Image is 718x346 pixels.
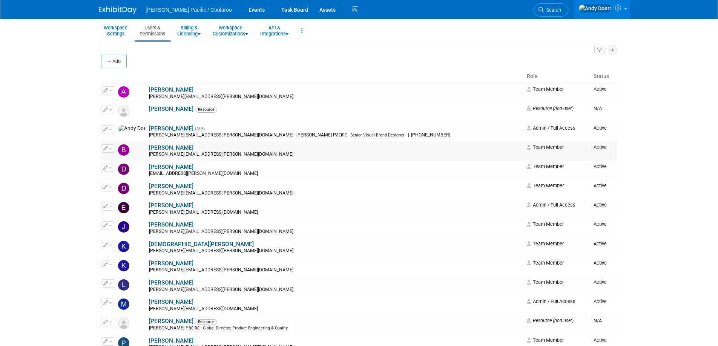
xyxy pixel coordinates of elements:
a: [PERSON_NAME] [149,86,193,93]
span: Active [594,279,607,285]
span: N/A [594,106,602,111]
span: Active [594,202,607,208]
img: Erin Sweet [118,202,129,213]
img: Resource [118,106,129,117]
a: [PERSON_NAME] [149,221,193,228]
a: [PERSON_NAME] [149,183,193,190]
th: Role [524,70,591,83]
img: Amy Rivera [118,86,129,98]
span: Resource (non-user) [527,106,574,111]
span: | [408,132,409,138]
img: Jason Brock [118,221,129,233]
span: (Me) [195,126,205,132]
span: Active [594,183,607,188]
div: [PERSON_NAME][EMAIL_ADDRESS][PERSON_NAME][DOMAIN_NAME] [149,190,522,196]
span: Resource [196,107,217,112]
span: [PERSON_NAME] Pacific [295,132,349,138]
span: [PERSON_NAME] Pacific / Coolaroo [146,7,232,13]
a: WorkspaceSettings [99,21,132,40]
img: Derek Johnson [118,183,129,194]
span: Admin / Full Access [527,299,575,304]
a: [PERSON_NAME] [149,337,193,344]
span: Active [594,260,607,266]
a: WorkspaceCustomizations [208,21,253,40]
span: [PERSON_NAME] Pacific [149,325,202,331]
span: Active [594,241,607,246]
a: [PERSON_NAME] [149,164,193,170]
img: Marianne Siercke [118,299,129,310]
span: Team Member [527,183,564,188]
span: Global Director, Product Engineering & Quality [203,326,288,331]
span: Active [594,221,607,227]
div: [PERSON_NAME][EMAIL_ADDRESS][PERSON_NAME][DOMAIN_NAME] [149,267,522,273]
div: [PERSON_NAME][EMAIL_ADDRESS][DOMAIN_NAME] [149,210,522,216]
a: [PERSON_NAME] [149,299,193,305]
a: [PERSON_NAME] [149,318,193,325]
span: Team Member [527,144,564,150]
a: [PERSON_NAME] [149,279,193,286]
span: Active [594,164,607,169]
img: Kristen Grygotis [118,241,129,252]
span: Team Member [527,164,564,169]
a: [PERSON_NAME] [149,202,193,209]
img: Deja Bush [118,164,129,175]
a: [PERSON_NAME] [149,144,193,151]
a: [PERSON_NAME] [149,125,193,132]
span: Resource [196,319,217,325]
span: Active [594,337,607,343]
img: Resource [118,318,129,329]
img: Andy Doerr [118,125,145,132]
img: Lindsay Yontz [118,279,129,291]
span: Admin / Full Access [527,202,575,208]
div: [PERSON_NAME][EMAIL_ADDRESS][PERSON_NAME][DOMAIN_NAME] [149,229,522,235]
span: Team Member [527,337,564,343]
div: [PERSON_NAME][EMAIL_ADDRESS][PERSON_NAME][DOMAIN_NAME] [149,132,522,138]
a: API &Integrations [255,21,293,40]
span: Team Member [527,221,564,227]
a: Users &Permissions [135,21,170,40]
a: [DEMOGRAPHIC_DATA][PERSON_NAME] [149,241,254,248]
img: Andy Doerr [578,4,612,12]
div: [PERSON_NAME][EMAIL_ADDRESS][DOMAIN_NAME] [149,306,522,312]
div: [EMAIL_ADDRESS][PERSON_NAME][DOMAIN_NAME] [149,171,522,177]
a: Billing &Licensing [172,21,206,40]
span: Senior Visual Brand Designer [350,133,405,138]
span: Admin / Full Access [527,125,575,131]
div: [PERSON_NAME][EMAIL_ADDRESS][PERSON_NAME][DOMAIN_NAME] [149,94,522,100]
span: | [293,132,295,138]
span: N/A [594,318,602,323]
span: Search [544,7,561,13]
span: Active [594,125,607,131]
span: Active [594,299,607,304]
span: Team Member [527,260,564,266]
span: Active [594,144,607,150]
button: Add [101,55,127,68]
span: Team Member [527,279,564,285]
th: Status [591,70,617,83]
span: [PHONE_NUMBER] [409,132,453,138]
a: [PERSON_NAME] [149,106,193,112]
div: [PERSON_NAME][EMAIL_ADDRESS][PERSON_NAME][DOMAIN_NAME] [149,152,522,158]
span: Resource (non-user) [527,318,574,323]
div: [PERSON_NAME][EMAIL_ADDRESS][PERSON_NAME][DOMAIN_NAME] [149,248,522,254]
a: [PERSON_NAME] [149,260,193,267]
img: Kyle Edmiston [118,260,129,271]
img: ExhibitDay [99,6,137,14]
span: Team Member [527,241,564,246]
span: Active [594,86,607,92]
img: Brad Hagaman [118,144,129,156]
div: [PERSON_NAME][EMAIL_ADDRESS][PERSON_NAME][DOMAIN_NAME] [149,287,522,293]
a: Search [534,3,568,17]
span: Team Member [527,86,564,92]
